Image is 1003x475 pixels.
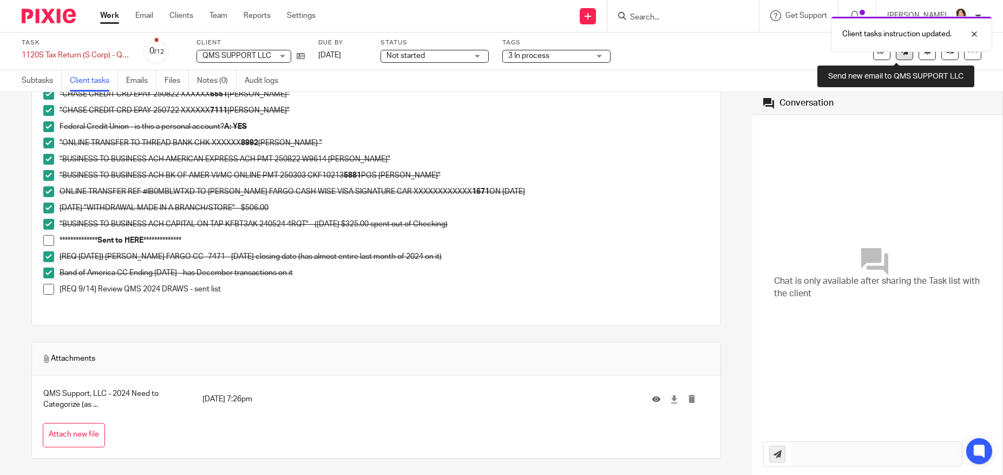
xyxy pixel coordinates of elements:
strong: 5881 [344,172,361,179]
a: Reports [244,10,271,21]
span: QMS SUPPORT LLC [202,52,271,60]
a: Client tasks [70,70,118,92]
p: Band of America CC Ending [DATE] - has December transactions on it [60,268,709,278]
a: Emails [126,70,156,92]
a: Notes (0) [197,70,237,92]
p: "CHASE CREDIT CRD EPAY 250822 XXXXXX [PERSON_NAME]" [60,89,709,100]
strong: Sent to HERE [97,237,143,244]
a: Audit logs [245,70,286,92]
img: BW%20Website%203%20-%20square.jpg [952,8,969,25]
label: Status [381,38,489,47]
p: "BUSINESS TO BUSINESS ACH CAPITAL ON TAP KFBT3AK 240524 4RQT" - ([DATE] $325.00 spent out of Chec... [60,219,709,230]
label: Client [196,38,305,47]
span: Not started [386,52,425,60]
a: Team [209,10,227,21]
a: Download [670,394,678,405]
strong: 7111 [210,107,227,114]
div: 0 [149,45,164,57]
p: QMS Support, LLC - 2024 Need to Categorize (as ... [43,388,196,411]
a: Subtasks [22,70,62,92]
strong: 8992 [241,139,258,147]
span: Chat is only available after sharing the Task list with the client [774,275,981,301]
button: Attach new file [43,423,105,447]
strong: A: YES [224,123,247,131]
div: 1120S Tax Return (S Corp) - QBO [22,50,130,61]
label: Task [22,38,130,47]
p: "ONLINE TRANSFER TO THREAD BANK CHK XXXXXX [PERSON_NAME] " [60,138,709,148]
small: /12 [154,49,164,55]
strong: 6551 [210,90,227,98]
p: ONLINE TRANSFER REF #IB0MBLWTXD TO [PERSON_NAME] FARGO CASH WISE VISA SIGNATURE CAR XXXXXXXXXXXX ... [60,186,709,197]
p: Federal Credit Union - is this a personal account? [60,121,709,132]
p: [REQ 9/14] Review QMS 2024 DRAWS - sent list [60,284,709,295]
img: Pixie [22,9,76,23]
span: Attachments [43,353,95,364]
div: Conversation [779,97,834,109]
p: "BUSINESS TO BUSINESS ACH BK OF AMER VI/MC ONLINE PMT 250303 CKF10213 POS [PERSON_NAME]" [60,170,709,181]
p: "CHASE CREDIT CRD EPAY 250722 XXXXXX [PERSON_NAME]" [60,105,709,116]
strong: 1671 [472,188,489,196]
a: Files [165,70,189,92]
p: [DATE] "WITHDRAWAL MADE IN A BRANCH/STORE" - $506.00 [60,203,709,213]
a: Work [100,10,119,21]
p: "BUSINESS TO BUSINESS ACH AMERICAN EXPRESS ACH PMT 250822 W9614 [PERSON_NAME]" [60,154,709,165]
span: 3 In process [508,52,549,60]
a: Email [135,10,153,21]
a: Clients [169,10,193,21]
p: [REQ [DATE]] [PERSON_NAME] FARGO CC -7471 - [DATE] closing date (has almost entire last month of ... [60,251,709,262]
a: Settings [287,10,316,21]
p: Client tasks instruction updated. [842,29,952,40]
label: Due by [318,38,367,47]
span: [DATE] [318,51,341,59]
p: [DATE] 7:26pm [202,394,636,405]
